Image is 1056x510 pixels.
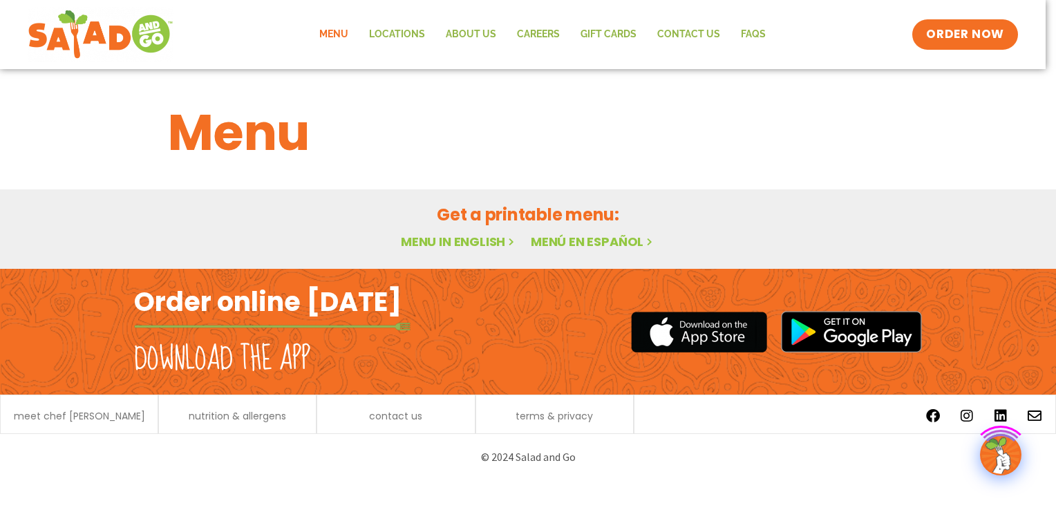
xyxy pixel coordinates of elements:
p: © 2024 Salad and Go [141,448,915,466]
a: Menú en español [531,233,655,250]
a: contact us [369,411,422,421]
a: meet chef [PERSON_NAME] [14,411,145,421]
img: new-SAG-logo-768×292 [28,7,173,62]
a: Menu in English [401,233,517,250]
img: fork [134,323,411,330]
h2: Get a printable menu: [168,202,888,227]
span: ORDER NOW [926,26,1003,43]
a: terms & privacy [516,411,593,421]
h2: Order online [DATE] [134,285,402,319]
a: Careers [507,19,570,50]
a: nutrition & allergens [189,411,286,421]
a: ORDER NOW [912,19,1017,50]
a: About Us [435,19,507,50]
a: Contact Us [647,19,730,50]
a: GIFT CARDS [570,19,647,50]
a: Locations [359,19,435,50]
a: Menu [309,19,359,50]
img: appstore [631,310,767,355]
img: google_play [781,311,922,352]
h2: Download the app [134,340,310,379]
h1: Menu [168,95,888,170]
nav: Menu [309,19,776,50]
a: FAQs [730,19,776,50]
